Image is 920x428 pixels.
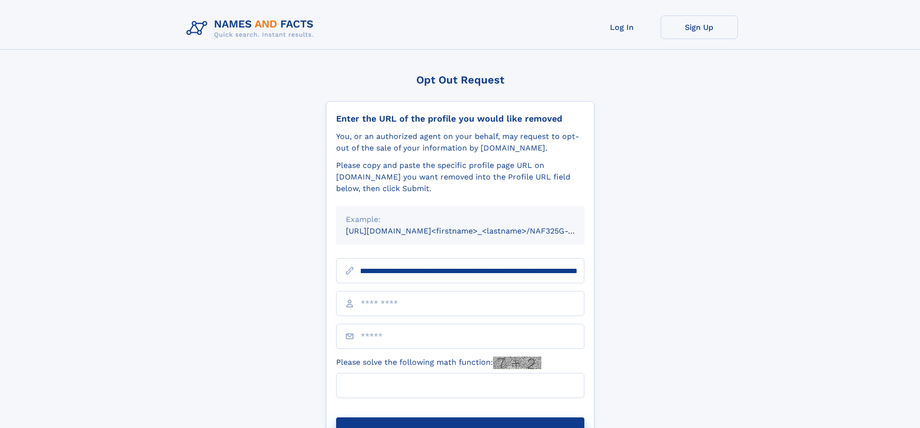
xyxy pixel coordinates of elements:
[583,15,661,39] a: Log In
[183,15,322,41] img: Logo Names and Facts
[326,74,594,86] div: Opt Out Request
[336,113,584,124] div: Enter the URL of the profile you would like removed
[336,131,584,154] div: You, or an authorized agent on your behalf, may request to opt-out of the sale of your informatio...
[346,226,603,235] small: [URL][DOMAIN_NAME]<firstname>_<lastname>/NAF325G-xxxxxxxx
[336,357,541,369] label: Please solve the following math function:
[336,160,584,194] div: Please copy and paste the specific profile page URL on [DOMAIN_NAME] you want removed into the Pr...
[661,15,738,39] a: Sign Up
[346,214,575,225] div: Example:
